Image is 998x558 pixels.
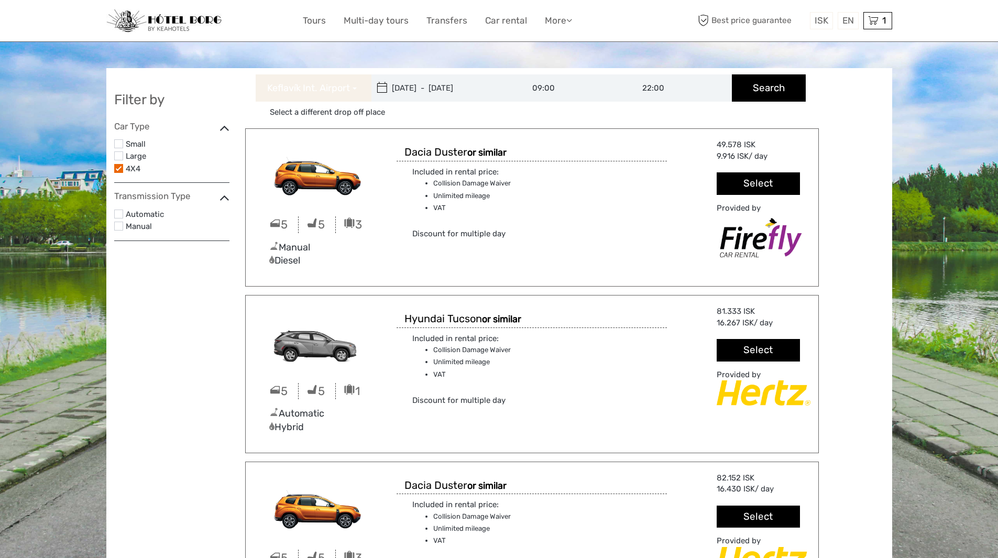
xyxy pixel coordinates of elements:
strong: or similar [467,480,507,491]
div: Provided by [717,369,810,380]
div: EN [838,12,859,29]
span: Keflavík Int. Airport [267,82,350,95]
li: Unlimited mileage [433,523,566,534]
label: Manual [126,220,229,234]
strong: or similar [467,147,507,158]
li: VAT [433,535,566,546]
p: We're away right now. Please check back later! [15,18,118,27]
button: Select [717,172,799,195]
label: Small [126,138,229,151]
img: CFMN.png [254,139,381,211]
div: Provided by [717,535,810,546]
div: Provided by [717,203,810,214]
div: 3 [336,216,373,233]
span: ISK [815,15,828,26]
div: 49.578 ISK [717,139,810,150]
a: Multi-day tours [344,13,409,28]
span: Included in rental price: [412,334,499,343]
input: Drop off time [622,74,732,102]
span: Best price guarantee [696,12,807,29]
span: Included in rental price: [412,167,499,177]
h4: Car Type [114,121,229,132]
li: VAT [433,369,566,380]
label: Automatic [126,208,229,222]
span: 1 [881,15,887,26]
span: Discount for multiple day [412,396,506,405]
h3: Dacia Duster [404,146,512,159]
button: Open LiveChat chat widget [120,16,133,29]
span: 16.267 ISK [717,318,754,327]
div: 5 [299,216,336,233]
h3: Hyundai Tucson [404,312,527,325]
li: Collision Damage Waiver [433,178,566,189]
img: 97-048fac7b-21eb-4351-ac26-83e096b89eb3_logo_small.jpg [106,9,222,32]
label: Large [126,150,229,163]
button: Select [717,339,799,362]
a: Transfers [426,13,467,28]
span: 9.916 ISK [717,151,749,161]
div: 5 [261,216,299,233]
input: Pick up time [512,74,622,102]
div: Manual Diesel [261,241,373,268]
li: VAT [433,202,566,214]
h4: Transmission Type [114,191,229,201]
h2: Filter by [114,92,229,108]
span: 16.430 ISK [717,484,755,494]
span: Included in rental price: [412,500,499,509]
strong: or similar [482,313,521,325]
label: 4X4 [126,162,229,176]
button: Select [717,506,799,528]
div: / day [717,318,799,329]
img: Firefly_Car_Rental.png [717,214,810,262]
button: Keflavík Int. Airport [256,74,371,102]
a: Select a different drop off place [266,107,389,118]
h3: Dacia Duster [404,479,512,492]
a: Car rental [485,13,527,28]
div: 81.333 ISK [717,306,810,317]
a: Tours [303,13,326,28]
div: Automatic Hybrid [261,407,373,434]
div: 82.152 ISK [717,473,810,484]
span: Discount for multiple day [412,229,506,238]
li: Unlimited mileage [433,190,566,202]
li: Collision Damage Waiver [433,511,566,522]
img: IFAI.png [254,306,381,378]
div: / day [717,151,799,162]
div: / day [717,484,799,495]
div: 5 [261,383,299,399]
div: 1 [336,383,373,399]
div: 5 [299,383,336,399]
img: CFMN.png [254,473,381,544]
li: Collision Damage Waiver [433,344,566,356]
input: Choose a pickup and return date [371,74,513,102]
img: Hertz_Car_Rental.png [717,380,810,406]
button: Search [732,74,806,102]
a: More [545,13,572,28]
li: Unlimited mileage [433,356,566,368]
